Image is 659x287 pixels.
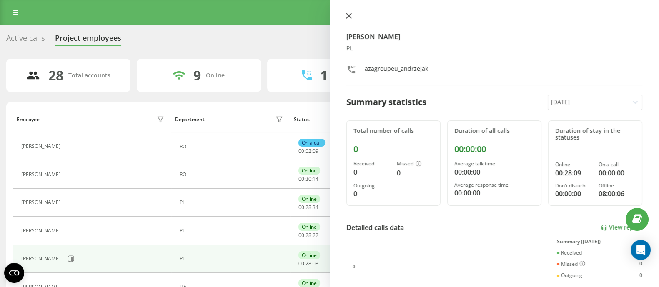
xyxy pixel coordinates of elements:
span: 28 [306,204,311,211]
div: 00:00:00 [555,189,592,199]
text: 0 [353,265,355,269]
div: Total accounts [68,72,110,79]
span: 02 [306,147,311,155]
span: 00 [298,204,304,211]
span: 22 [313,232,318,239]
div: [PERSON_NAME] [21,172,63,177]
div: On a call [599,162,635,167]
div: Received [353,161,390,167]
div: Online [298,167,320,175]
div: RO [180,172,286,177]
span: 28 [306,260,311,267]
span: 28 [306,232,311,239]
div: Outgoing [353,183,390,189]
div: : : [298,148,318,154]
div: Received [557,250,582,256]
div: 0 [353,189,390,199]
div: 00:00:00 [454,188,534,198]
button: Open CMP widget [4,263,24,283]
div: : : [298,261,318,267]
div: Summary ([DATE]) [557,239,642,245]
div: Online [555,162,592,167]
span: 34 [313,204,318,211]
div: Don't disturb [555,183,592,189]
div: : : [298,232,318,238]
div: PL [346,45,643,52]
div: Online [298,279,320,287]
div: [PERSON_NAME] [21,256,63,262]
div: Project employees [55,34,121,47]
div: Employee [17,117,40,122]
div: 1 [320,67,328,83]
span: 00 [298,147,304,155]
div: 00:28:09 [555,168,592,178]
div: [PERSON_NAME] [21,143,63,149]
span: 09 [313,147,318,155]
div: PL [180,256,286,262]
div: : : [298,176,318,182]
div: 00:00:00 [454,167,534,177]
div: 0 [639,261,642,267]
div: Total number of calls [353,127,433,135]
span: 00 [298,260,304,267]
div: Duration of all calls [454,127,534,135]
span: 00 [298,232,304,239]
div: Active calls [6,34,45,47]
div: Average talk time [454,161,534,167]
div: 0 [353,144,433,154]
span: 30 [306,175,311,182]
div: Average response time [454,182,534,188]
div: Detailed calls data [346,222,404,232]
div: 00:00:00 [599,168,635,178]
div: 0 [639,272,642,278]
div: Missed [397,161,433,167]
div: 28 [48,67,63,83]
div: Open Intercom Messenger [631,240,651,260]
div: Online [298,223,320,231]
span: 00 [298,175,304,182]
h4: [PERSON_NAME] [346,32,643,42]
div: 00:00:00 [454,144,534,154]
div: PL [180,228,286,234]
div: Status [294,117,310,122]
a: View report [601,224,642,231]
div: [PERSON_NAME] [21,228,63,234]
div: RO [180,144,286,150]
div: 0 [397,168,433,178]
div: 08:00:06 [599,189,635,199]
div: Outgoing [557,272,582,278]
div: Summary statistics [346,96,426,108]
div: 9 [193,67,201,83]
div: Online [206,72,225,79]
div: Offline [599,183,635,189]
div: [PERSON_NAME] [21,200,63,205]
div: Missed [557,261,585,267]
div: Duration of stay in the statuses [555,127,635,142]
div: Online [298,251,320,259]
div: azagroupeu_andrzejak [365,65,428,77]
div: 0 [353,167,390,177]
div: On a call [298,139,325,147]
span: 14 [313,175,318,182]
span: 08 [313,260,318,267]
div: : : [298,205,318,210]
div: PL [180,200,286,205]
div: Department [175,117,205,122]
div: Online [298,195,320,203]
